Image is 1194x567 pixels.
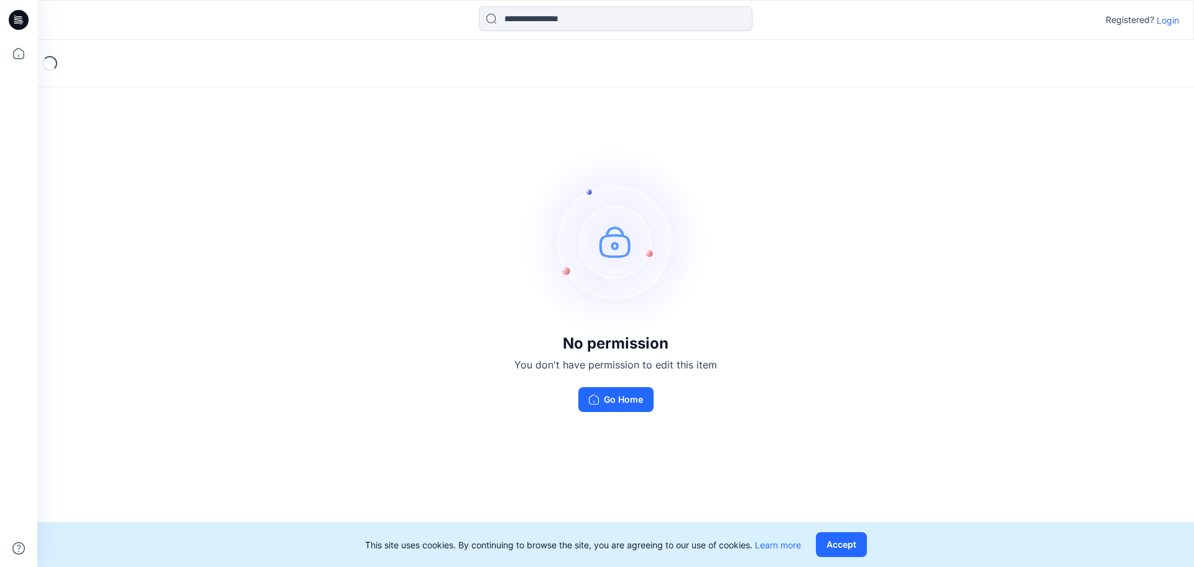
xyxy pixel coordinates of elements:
p: Login [1157,14,1179,27]
p: Registered? [1106,12,1154,27]
a: Learn more [755,540,801,550]
img: no-perm.svg [522,148,709,335]
h3: No permission [514,335,717,352]
p: This site uses cookies. By continuing to browse the site, you are agreeing to our use of cookies. [365,538,801,551]
p: You don't have permission to edit this item [514,357,717,372]
button: Accept [816,532,867,557]
button: Go Home [578,387,654,412]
